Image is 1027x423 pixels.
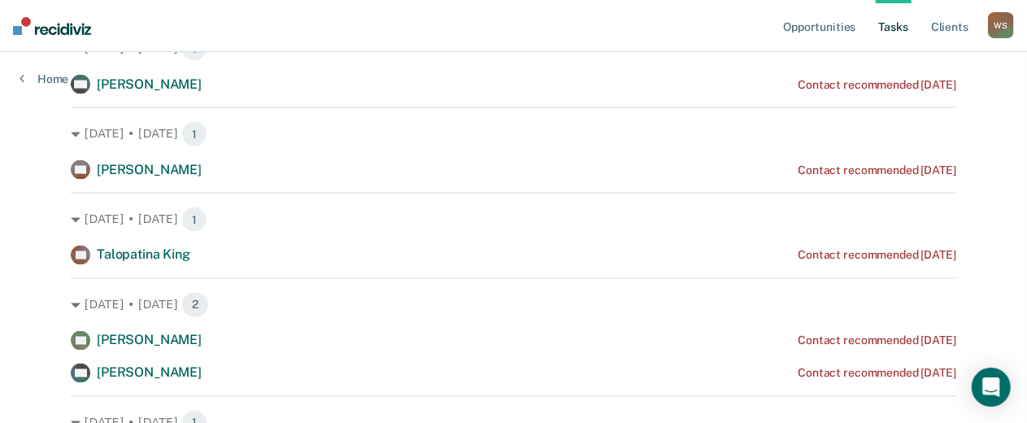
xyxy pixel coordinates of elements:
div: [DATE] • [DATE] 2 [71,292,956,318]
div: Contact recommended [DATE] [798,249,955,263]
button: WS [988,12,1014,38]
span: 1 [181,121,207,147]
span: 2 [181,292,209,318]
div: Contact recommended [DATE] [798,367,955,381]
span: 1 [181,207,207,233]
img: Recidiviz [13,17,91,35]
span: [PERSON_NAME] [97,333,202,348]
div: [DATE] • [DATE] 1 [71,121,956,147]
div: W S [988,12,1014,38]
span: [PERSON_NAME] [97,76,202,92]
div: Contact recommended [DATE] [798,334,955,348]
div: Open Intercom Messenger [972,368,1011,407]
div: Contact recommended [DATE] [798,78,955,92]
div: Contact recommended [DATE] [798,164,955,177]
div: [DATE] • [DATE] 1 [71,207,956,233]
span: [PERSON_NAME] [97,162,202,177]
span: [PERSON_NAME] [97,365,202,381]
a: Home [20,72,68,86]
span: Talopatina King [97,247,190,263]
